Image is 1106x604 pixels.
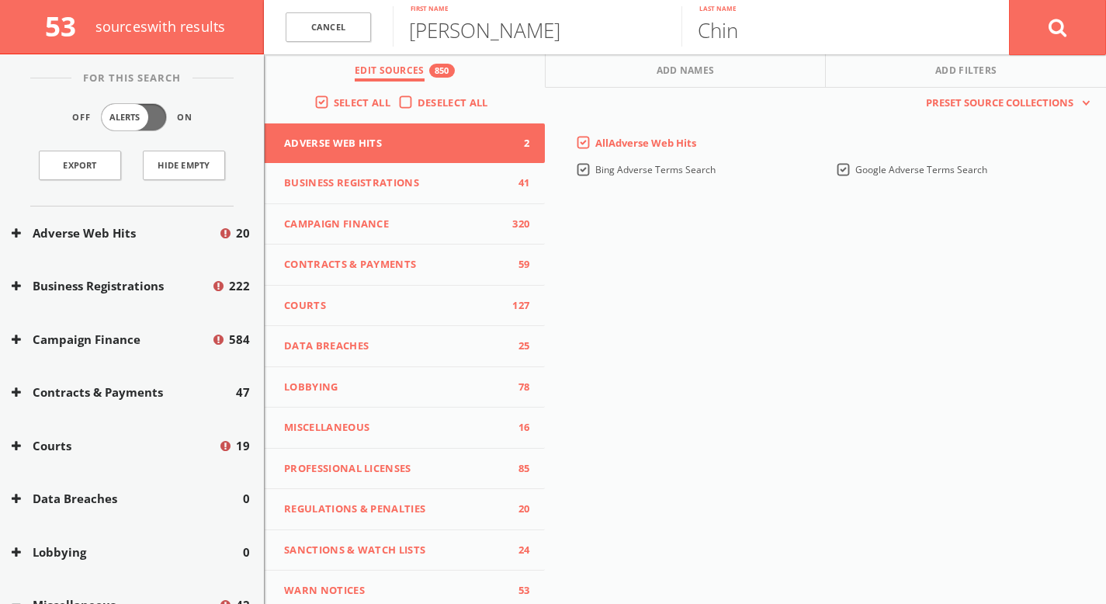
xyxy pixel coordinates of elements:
button: Contracts & Payments [12,384,236,401]
span: 53 [45,8,89,44]
span: 320 [506,217,529,232]
a: Export [39,151,121,180]
span: Professional Licenses [284,461,506,477]
span: 2 [506,136,529,151]
button: Courts127 [265,286,545,327]
button: Adverse Web Hits [12,224,218,242]
span: Miscellaneous [284,420,506,436]
span: 59 [506,257,529,272]
button: Add Names [546,54,827,88]
button: Business Registrations [12,277,211,295]
button: Business Registrations41 [265,163,545,204]
button: Edit Sources850 [265,54,546,88]
button: Campaign Finance320 [265,204,545,245]
span: 24 [506,543,529,558]
span: Add Filters [935,64,997,82]
button: Data Breaches [12,490,243,508]
span: 20 [236,224,250,242]
button: Hide Empty [143,151,225,180]
button: Miscellaneous16 [265,408,545,449]
span: Campaign Finance [284,217,506,232]
span: WARN Notices [284,583,506,599]
button: Courts [12,437,218,455]
button: Lobbying78 [265,367,545,408]
span: 0 [243,490,250,508]
span: Add Names [657,64,715,82]
span: Data Breaches [284,338,506,354]
span: 0 [243,543,250,561]
button: Campaign Finance [12,331,211,349]
button: Contracts & Payments59 [265,245,545,286]
span: 41 [506,175,529,191]
span: Business Registrations [284,175,506,191]
span: Lobbying [284,380,506,395]
span: Regulations & Penalties [284,502,506,517]
div: 850 [429,64,455,78]
button: Add Filters [826,54,1106,88]
button: Sanctions & Watch Lists24 [265,530,545,571]
a: Cancel [286,12,371,43]
span: Contracts & Payments [284,257,506,272]
span: Google Adverse Terms Search [855,163,987,176]
span: 25 [506,338,529,354]
span: Deselect All [418,95,488,109]
button: Professional Licenses85 [265,449,545,490]
span: Edit Sources [355,64,425,82]
span: 20 [506,502,529,517]
button: Lobbying [12,543,243,561]
span: Select All [334,95,390,109]
span: 78 [506,380,529,395]
span: On [177,111,192,124]
span: For This Search [71,71,192,86]
span: Off [72,111,91,124]
span: All Adverse Web Hits [595,136,696,150]
span: 19 [236,437,250,455]
span: Preset Source Collections [918,95,1081,111]
span: 16 [506,420,529,436]
button: Preset Source Collections [918,95,1090,111]
span: Bing Adverse Terms Search [595,163,716,176]
button: Regulations & Penalties20 [265,489,545,530]
span: 53 [506,583,529,599]
span: 47 [236,384,250,401]
button: Adverse Web Hits2 [265,123,545,164]
span: 222 [229,277,250,295]
span: Courts [284,298,506,314]
span: Sanctions & Watch Lists [284,543,506,558]
button: Data Breaches25 [265,326,545,367]
span: Adverse Web Hits [284,136,506,151]
span: source s with results [95,17,226,36]
span: 584 [229,331,250,349]
span: 85 [506,461,529,477]
span: 127 [506,298,529,314]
